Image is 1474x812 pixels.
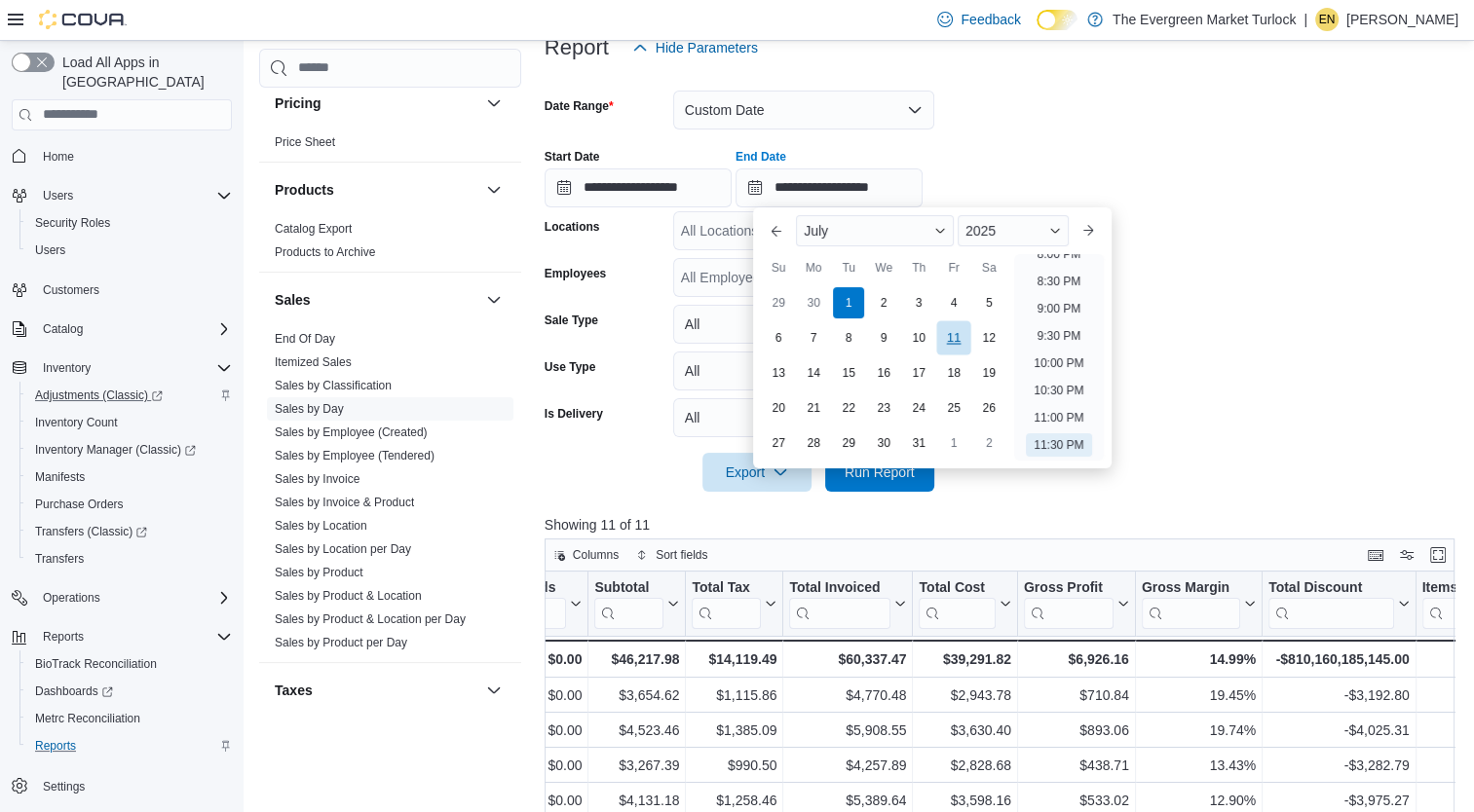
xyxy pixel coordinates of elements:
a: Sales by Location [275,519,367,533]
button: Catalog [4,315,240,343]
button: Previous Month [761,215,792,246]
button: Next month [1073,215,1104,246]
div: day-15 [833,357,864,388]
a: Adjustments (Classic) [19,382,240,409]
input: Press the down key to enter a popover containing a calendar. Press the escape key to close the po... [736,168,923,207]
button: Inventory [35,356,98,380]
div: day-23 [868,392,899,424]
button: All [673,398,934,437]
span: Reports [27,734,232,757]
a: Sales by Location per Day [275,542,411,556]
span: Sales by Product [275,565,363,580]
a: Sales by Employee (Tendered) [275,449,435,462]
div: day-29 [763,287,794,318]
div: Total Invoiced [789,578,890,628]
span: Catalog [43,321,83,337]
span: Dashboards [35,683,113,699]
span: Inventory Count [35,415,118,430]
div: $710.84 [1024,683,1129,707]
div: day-28 [798,427,829,459]
button: Settings [4,771,240,799]
div: Edgar Navarrete [1315,8,1339,31]
button: Transfers [19,545,240,572]
span: Sales by Product per Day [275,635,407,650]
div: day-17 [903,357,934,388]
span: Inventory Manager (Classic) [35,442,196,458]
span: Reports [35,625,232,648]
button: Gross Margin [1142,578,1256,628]
li: 10:30 PM [1026,379,1091,402]
button: Custom Date [673,91,934,129]
span: Customers [43,282,99,298]
button: BioTrack Reconciliation [19,650,240,678]
label: Use Type [545,359,595,375]
div: $1,258.46 [692,789,776,812]
span: Dashboards [27,680,232,703]
li: 11:00 PM [1026,406,1091,429]
span: Catalog Export [275,221,352,237]
span: Operations [43,590,100,606]
div: $893.06 [1024,719,1129,742]
span: Transfers (Classic) [35,524,147,539]
span: Reports [43,629,84,645]
div: day-1 [938,427,969,459]
div: $4,131.18 [594,789,679,812]
div: 19.45% [1142,683,1256,707]
button: Purchase Orders [19,491,240,518]
span: Inventory Count [27,411,232,434]
div: day-30 [798,287,829,318]
span: Sales by Location [275,518,367,534]
span: Inventory [35,356,232,380]
div: $39,291.82 [919,647,1010,671]
div: day-30 [868,427,899,459]
span: Reports [35,738,76,754]
a: Sales by Product & Location [275,589,422,603]
a: Dashboards [19,678,240,705]
button: Catalog [35,317,91,341]
button: Inventory [4,354,240,382]
li: 11:30 PM [1026,433,1091,457]
div: We [868,252,899,283]
a: Price Sheet [275,135,335,149]
div: $6,926.16 [1024,647,1129,671]
span: Sales by Location per Day [275,541,411,557]
div: Gift Cards [489,578,566,597]
button: Export [702,453,812,492]
span: 2025 [965,223,996,239]
span: Adjustments (Classic) [27,384,232,407]
div: Gross Margin [1142,578,1240,597]
h3: Taxes [275,681,313,700]
button: Manifests [19,463,240,491]
a: Sales by Day [275,402,344,416]
span: Sales by Employee (Created) [275,424,428,440]
span: BioTrack Reconciliation [27,652,232,676]
div: Pricing [259,130,521,162]
span: EN [1319,8,1336,31]
div: $1,385.09 [692,719,776,742]
h3: Report [545,36,609,59]
div: Gross Margin [1142,578,1240,628]
li: 8:00 PM [1030,242,1089,266]
button: Products [275,180,478,200]
div: Tu [833,252,864,283]
button: Total Tax [692,578,776,628]
div: -$3,192.80 [1268,683,1410,707]
div: 13.43% [1142,754,1256,777]
span: Sales by Invoice & Product [275,495,414,510]
label: Sale Type [545,313,598,328]
span: Sales by Product & Location per Day [275,611,466,627]
div: day-12 [973,322,1004,353]
li: 9:00 PM [1030,297,1089,320]
div: $14,119.49 [692,647,776,671]
div: $438.71 [1024,754,1129,777]
div: day-16 [868,357,899,388]
label: End Date [736,149,786,165]
span: Manifests [27,465,232,489]
button: Products [482,178,506,202]
div: day-2 [973,427,1004,459]
div: $990.50 [692,754,776,777]
div: $0.00 [490,754,583,777]
p: | [1304,8,1307,31]
div: Total Cost [919,578,995,597]
a: Sales by Product & Location per Day [275,612,466,626]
